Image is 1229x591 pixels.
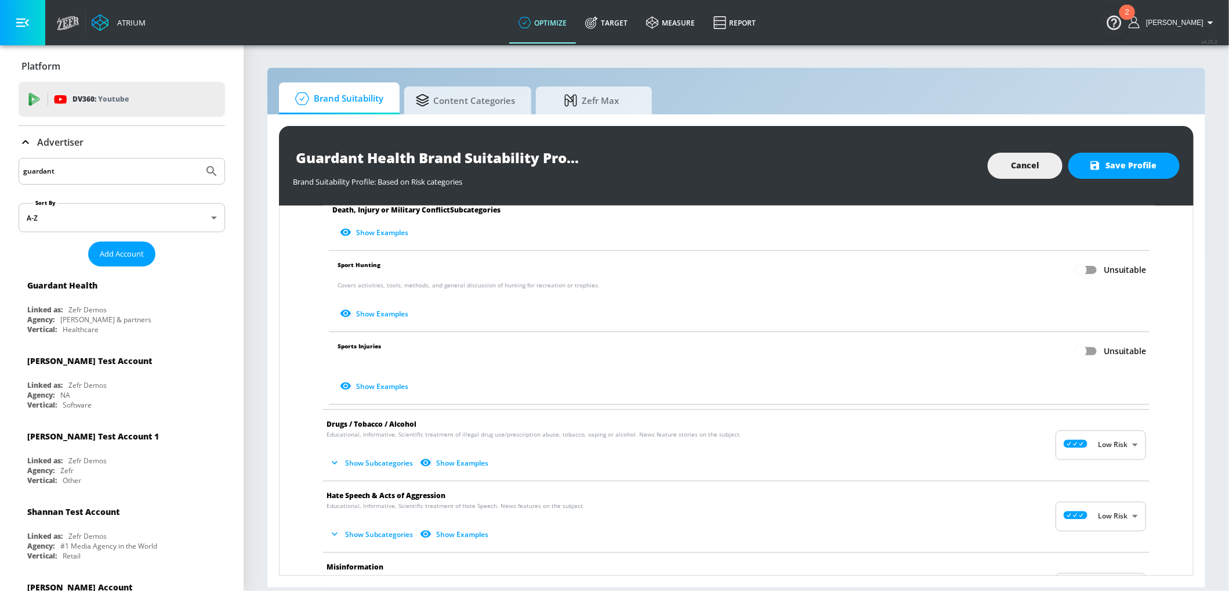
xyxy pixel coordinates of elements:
[1201,38,1217,45] span: v 4.25.2
[291,85,383,113] span: Brand Suitability
[418,453,493,473] button: Show Examples
[63,551,81,561] div: Retail
[19,203,225,232] div: A-Z
[113,17,146,28] div: Atrium
[27,390,55,400] div: Agency:
[338,259,380,281] span: Sport Hunting
[68,531,107,541] div: Zefr Demos
[199,158,224,184] button: Submit Search
[27,355,152,366] div: [PERSON_NAME] Test Account
[72,93,129,106] p: DV360:
[1104,345,1146,357] span: Unsuitable
[63,400,92,410] div: Software
[68,456,107,466] div: Zefr Demos
[416,87,515,114] span: Content Categories
[27,305,63,315] div: Linked as:
[27,315,55,325] div: Agency:
[338,223,413,242] button: Show Examples
[509,2,576,44] a: optimize
[23,164,199,179] input: Search by name
[1011,158,1039,173] span: Cancel
[418,525,493,544] button: Show Examples
[19,126,225,158] div: Advertiser
[33,199,58,207] label: Sort By
[60,390,70,400] div: NA
[27,400,57,410] div: Vertical:
[1098,440,1128,451] p: Low Risk
[1092,158,1157,173] span: Save Profile
[704,2,765,44] a: Report
[1141,19,1203,27] span: login as: ashley.jan@zefr.com
[1125,12,1129,27] div: 2
[27,431,159,442] div: [PERSON_NAME] Test Account 1
[19,422,225,488] div: [PERSON_NAME] Test Account 1Linked as:Zefr DemosAgency:ZefrVertical:Other
[19,347,225,413] div: [PERSON_NAME] Test AccountLinked as:Zefr DemosAgency:NAVertical:Software
[1098,511,1128,522] p: Low Risk
[88,242,155,266] button: Add Account
[27,551,57,561] div: Vertical:
[1129,16,1217,30] button: [PERSON_NAME]
[60,315,151,325] div: [PERSON_NAME] & partners
[338,304,413,323] button: Show Examples
[327,419,416,429] span: Drugs / Tobacco / Alcohol
[27,280,97,291] div: Guardant Health
[19,271,225,337] div: Guardant HealthLinked as:Zefr DemosAgency:[PERSON_NAME] & partnersVertical:Healthcare
[338,340,381,362] span: Sports Injuries
[27,475,57,485] div: Vertical:
[68,380,107,390] div: Zefr Demos
[338,281,1146,323] p: Covers activities, tools, methods, and general discussion of hunting for recreation or trophies.
[19,498,225,564] div: Shannan Test AccountLinked as:Zefr DemosAgency:#1 Media Agency in the WorldVertical:Retail
[548,87,636,114] span: Zefr Max
[63,475,81,485] div: Other
[63,325,99,334] div: Healthcare
[27,531,63,541] div: Linked as:
[327,502,585,510] span: Educational, Informative, Scientific treatment of Hate Speech. News features on the subject.
[100,247,144,261] span: Add Account
[576,2,637,44] a: Target
[338,377,413,396] button: Show Examples
[327,562,383,572] span: Misinformation
[37,136,84,149] p: Advertiser
[98,93,129,105] p: Youtube
[92,14,146,31] a: Atrium
[327,430,741,439] span: Educational, Informative, Scientific treatment of illegal drug use/prescription abuse, tobacco, v...
[293,171,976,187] div: Brand Suitability Profile: Based on Risk categories
[21,60,60,73] p: Platform
[19,50,225,82] div: Platform
[1068,153,1180,179] button: Save Profile
[27,541,55,551] div: Agency:
[27,380,63,390] div: Linked as:
[637,2,704,44] a: measure
[1098,6,1130,38] button: Open Resource Center, 2 new notifications
[338,200,1146,242] p: Covers discussions of death resulting from past pandemics, epidemics, wars, famine, natural disas...
[60,466,74,475] div: Zefr
[27,325,57,334] div: Vertical:
[27,456,63,466] div: Linked as:
[19,82,225,117] div: DV360: Youtube
[60,541,157,551] div: #1 Media Agency in the World
[27,466,55,475] div: Agency:
[327,525,418,544] button: Show Subcategories
[27,506,119,517] div: Shannan Test Account
[327,491,445,500] span: Hate Speech & Acts of Aggression
[68,305,107,315] div: Zefr Demos
[1104,264,1146,276] span: Unsuitable
[323,206,1155,215] div: Death, Injury or Military Conflict Subcategories
[327,453,418,473] button: Show Subcategories
[988,153,1063,179] button: Cancel
[327,573,751,582] span: Educational, Informative, Scientific treatment of misinformation. News features describing variou...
